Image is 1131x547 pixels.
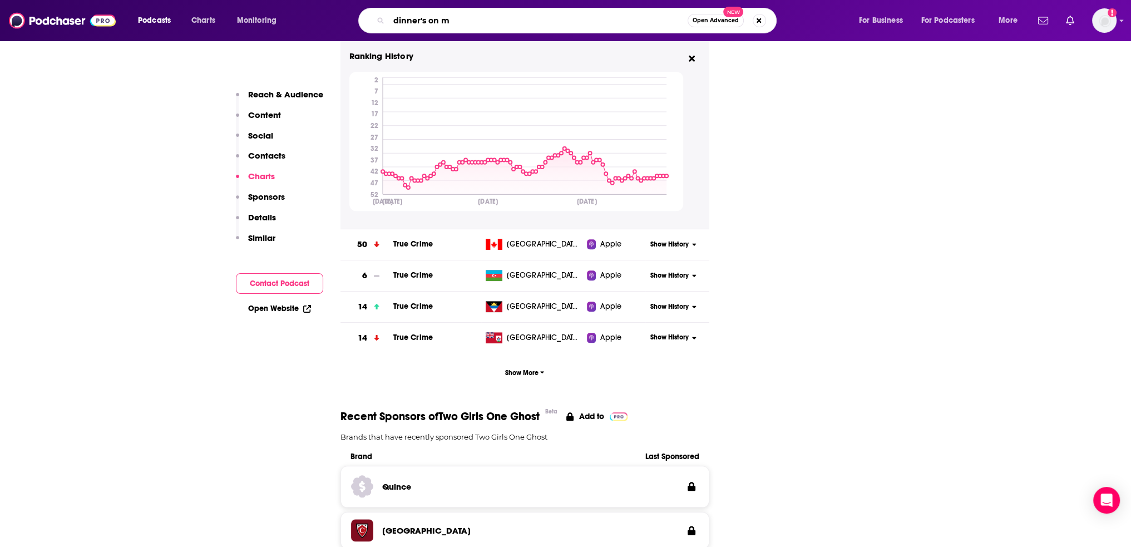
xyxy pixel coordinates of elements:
button: open menu [851,12,917,29]
span: Recent Sponsors of Two Girls One Ghost [340,410,540,423]
a: True Crime [393,239,433,249]
h3: 14 [358,300,367,313]
p: Reach & Audience [248,89,323,100]
span: Apple [600,332,621,343]
a: Apple [587,239,645,250]
span: Antigua and Barbuda [507,301,579,312]
button: open menu [130,12,185,29]
h3: 6 [362,269,367,282]
a: Open Website [248,304,311,313]
p: Contacts [248,150,285,161]
button: Charts [236,171,275,191]
a: Charts [184,12,222,29]
tspan: 27 [370,133,378,141]
span: Last Sponsored [627,452,699,461]
span: Show History [650,302,689,312]
p: Similar [248,233,275,243]
span: Open Advanced [693,18,739,23]
a: [GEOGRAPHIC_DATA] [481,332,587,343]
button: Show History [645,271,701,280]
p: Details [248,212,276,223]
span: Logged in as tmathaidavis [1092,8,1117,33]
tspan: 12 [371,99,378,107]
input: Search podcasts, credits, & more... [389,12,688,29]
img: Capella University logo [351,519,373,541]
tspan: 7 [374,87,378,95]
a: Apple [587,270,645,281]
button: open menu [991,12,1031,29]
a: 14 [340,323,393,353]
span: Apple [600,239,621,250]
button: Open AdvancedNew [688,14,744,27]
a: 6 [340,260,393,291]
tspan: 17 [371,110,378,118]
h3: Quince [382,481,411,492]
tspan: [DATE] [478,198,498,206]
a: True Crime [393,302,433,311]
span: Apple [600,301,621,312]
span: For Business [859,13,903,28]
h3: 50 [357,238,367,251]
button: Similar [236,233,275,253]
span: Show History [650,240,689,249]
span: Canada [507,239,579,250]
span: New [723,7,743,17]
p: Sponsors [248,191,285,202]
span: For Podcasters [921,13,975,28]
span: Show More [505,369,545,377]
a: Add to [566,410,628,423]
tspan: [DATE] [373,198,393,206]
a: 14 [340,292,393,322]
tspan: 32 [370,145,378,152]
tspan: [DATE] [576,198,596,206]
button: Social [236,130,273,151]
h3: [GEOGRAPHIC_DATA] [382,525,471,536]
a: Show notifications dropdown [1061,11,1079,30]
tspan: 52 [370,190,378,198]
button: Show History [645,333,701,342]
span: Podcasts [138,13,171,28]
svg: Add a profile image [1108,8,1117,17]
span: Azerbaijan [507,270,579,281]
a: True Crime [393,333,433,342]
span: Bermuda [507,332,579,343]
a: True Crime [393,270,433,280]
button: open menu [914,12,991,29]
button: open menu [229,12,291,29]
p: Social [248,130,273,141]
span: Charts [191,13,215,28]
tspan: 37 [370,156,378,164]
button: Contacts [236,150,285,171]
a: Apple [587,332,645,343]
span: Show History [650,333,689,342]
p: Brands that have recently sponsored Two Girls One Ghost [340,432,709,441]
span: Apple [600,270,621,281]
img: Podchaser - Follow, Share and Rate Podcasts [9,10,116,31]
tspan: 47 [370,179,378,187]
button: Show History [645,240,701,249]
a: [GEOGRAPHIC_DATA] [481,270,587,281]
p: Add to [579,411,604,421]
tspan: 22 [370,122,378,130]
p: Content [248,110,281,120]
button: Content [236,110,281,130]
span: Show History [650,271,689,280]
h3: 14 [358,332,367,344]
h3: Ranking History [349,50,683,63]
button: Show profile menu [1092,8,1117,33]
a: Show notifications dropdown [1034,11,1053,30]
a: [GEOGRAPHIC_DATA] [481,301,587,312]
button: Sponsors [236,191,285,212]
tspan: 42 [370,167,378,175]
a: 50 [340,229,393,260]
span: Monitoring [237,13,276,28]
p: Charts [248,171,275,181]
div: Beta [545,408,557,415]
a: Apple [587,301,645,312]
button: Show More [340,362,709,383]
button: Show History [645,302,701,312]
div: Search podcasts, credits, & more... [369,8,787,33]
